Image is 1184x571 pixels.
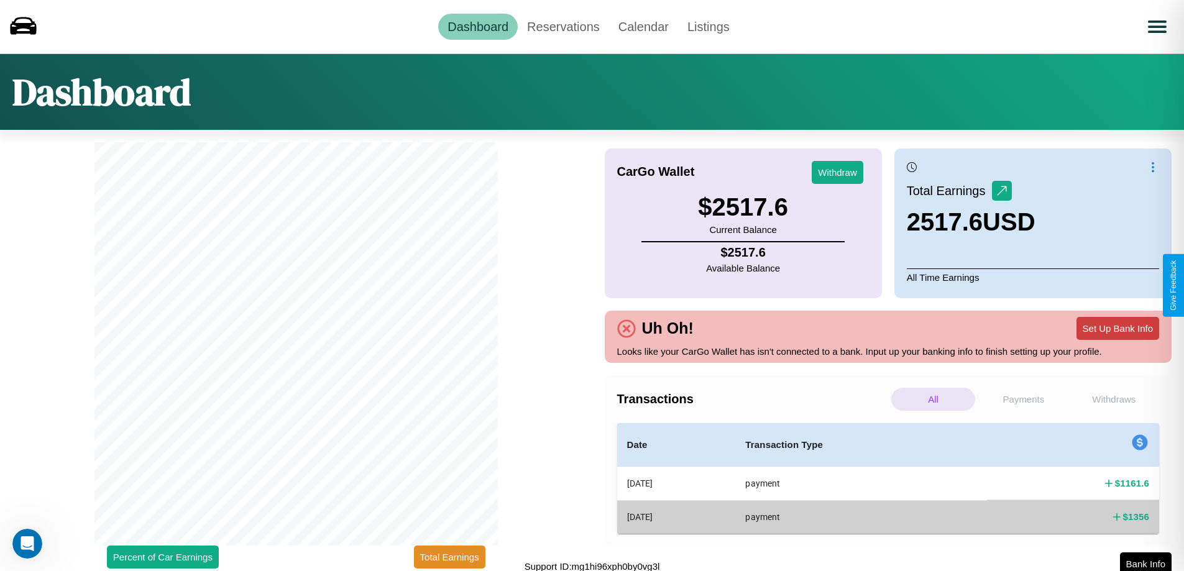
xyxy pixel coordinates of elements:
[1115,477,1149,490] h4: $ 1161.6
[1140,9,1175,44] button: Open menu
[1169,260,1178,311] div: Give Feedback
[414,546,485,569] button: Total Earnings
[609,14,678,40] a: Calendar
[617,392,888,406] h4: Transactions
[617,423,1160,534] table: simple table
[891,388,975,411] p: All
[678,14,739,40] a: Listings
[907,208,1035,236] h3: 2517.6 USD
[907,180,992,202] p: Total Earnings
[636,319,700,337] h4: Uh Oh!
[1123,510,1149,523] h4: $ 1356
[698,193,788,221] h3: $ 2517.6
[706,260,780,276] p: Available Balance
[1076,317,1159,340] button: Set Up Bank Info
[617,343,1160,360] p: Looks like your CarGo Wallet has isn't connected to a bank. Input up your banking info to finish ...
[617,165,695,179] h4: CarGo Wallet
[812,161,863,184] button: Withdraw
[107,546,219,569] button: Percent of Car Earnings
[627,437,726,452] h4: Date
[518,14,609,40] a: Reservations
[1072,388,1156,411] p: Withdraws
[907,268,1159,286] p: All Time Earnings
[617,467,736,501] th: [DATE]
[706,245,780,260] h4: $ 2517.6
[12,529,42,559] iframe: Intercom live chat
[745,437,977,452] h4: Transaction Type
[12,66,191,117] h1: Dashboard
[617,500,736,533] th: [DATE]
[698,221,788,238] p: Current Balance
[981,388,1065,411] p: Payments
[735,500,987,533] th: payment
[735,467,987,501] th: payment
[438,14,518,40] a: Dashboard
